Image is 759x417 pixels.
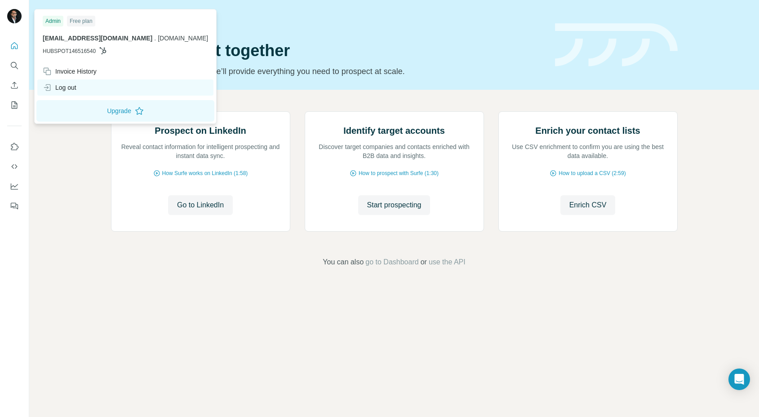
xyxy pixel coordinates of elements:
[7,97,22,113] button: My lists
[67,16,95,26] div: Free plan
[535,124,640,137] h2: Enrich your contact lists
[365,257,418,268] button: go to Dashboard
[421,257,427,268] span: or
[43,83,76,92] div: Log out
[555,23,678,67] img: banner
[7,178,22,194] button: Dashboard
[43,47,96,55] span: HUBSPOT146516540
[358,195,431,215] button: Start prospecting
[7,158,22,175] button: Use Surfe API
[728,369,750,390] div: Open Intercom Messenger
[154,35,156,42] span: .
[111,42,544,60] h1: Let’s prospect together
[359,169,439,177] span: How to prospect with Surfe (1:30)
[323,257,364,268] span: You can also
[111,17,544,26] div: Quick start
[158,35,208,42] span: [DOMAIN_NAME]
[111,65,544,78] p: Pick your starting point and we’ll provide everything you need to prospect at scale.
[43,16,63,26] div: Admin
[429,257,466,268] button: use the API
[7,9,22,23] img: Avatar
[43,67,97,76] div: Invoice History
[7,57,22,74] button: Search
[36,100,214,122] button: Upgrade
[560,195,616,215] button: Enrich CSV
[155,124,246,137] h2: Prospect on LinkedIn
[162,169,248,177] span: How Surfe works on LinkedIn (1:58)
[343,124,445,137] h2: Identify target accounts
[314,142,475,160] p: Discover target companies and contacts enriched with B2B data and insights.
[569,200,607,211] span: Enrich CSV
[177,200,224,211] span: Go to LinkedIn
[7,77,22,93] button: Enrich CSV
[7,198,22,214] button: Feedback
[120,142,281,160] p: Reveal contact information for intelligent prospecting and instant data sync.
[508,142,668,160] p: Use CSV enrichment to confirm you are using the best data available.
[168,195,233,215] button: Go to LinkedIn
[367,200,422,211] span: Start prospecting
[43,35,152,42] span: [EMAIL_ADDRESS][DOMAIN_NAME]
[7,38,22,54] button: Quick start
[559,169,626,177] span: How to upload a CSV (2:59)
[7,139,22,155] button: Use Surfe on LinkedIn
